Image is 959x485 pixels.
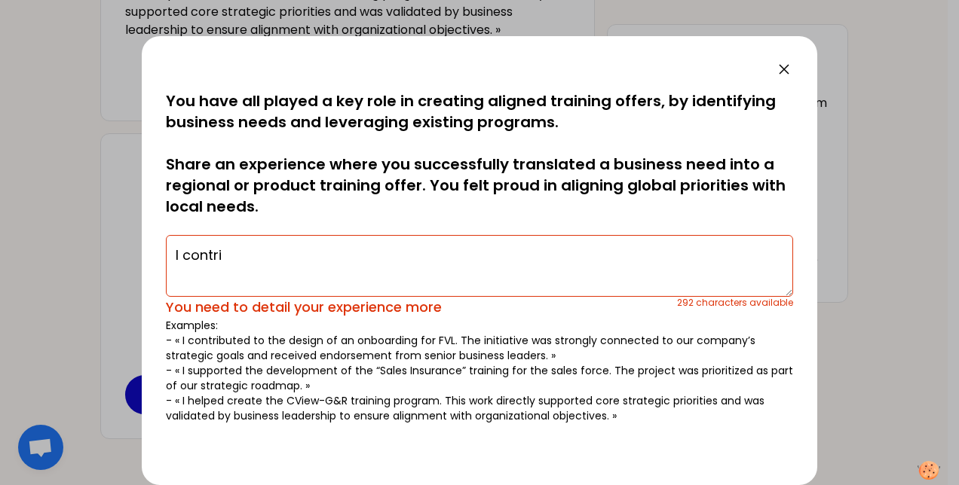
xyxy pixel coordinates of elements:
h2: Can you tell us more? [166,435,793,480]
p: You have all played a key role in creating aligned training offers, by identifying business needs... [166,90,793,217]
div: You need to detail your experience more [166,297,677,318]
div: 292 characters available [677,297,793,318]
p: Examples: - « I contributed to the design of an onboarding for FVL. The initiative was strongly c... [166,318,793,423]
textarea: I contri [166,235,793,297]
